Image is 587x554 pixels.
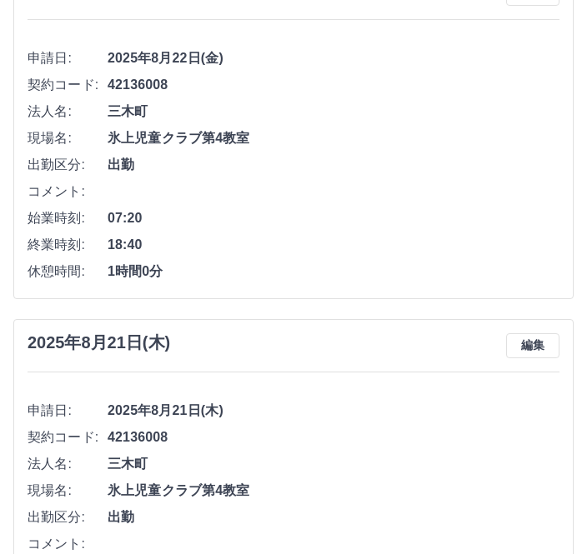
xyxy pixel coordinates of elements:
[108,76,559,96] span: 42136008
[28,334,170,353] h3: 2025年8月21日(木)
[108,236,559,256] span: 18:40
[108,102,559,122] span: 三木町
[506,334,559,359] button: 編集
[108,209,559,229] span: 07:20
[28,156,108,176] span: 出勤区分:
[28,236,108,256] span: 終業時刻:
[28,102,108,122] span: 法人名:
[28,455,108,475] span: 法人名:
[28,129,108,149] span: 現場名:
[28,182,108,202] span: コメント:
[28,428,108,448] span: 契約コード:
[108,49,559,69] span: 2025年8月22日(金)
[108,508,559,528] span: 出勤
[108,129,559,149] span: 氷上児童クラブ第4教室
[108,156,559,176] span: 出勤
[108,262,559,282] span: 1時間0分
[28,209,108,229] span: 始業時刻:
[28,49,108,69] span: 申請日:
[28,508,108,528] span: 出勤区分:
[108,428,559,448] span: 42136008
[28,262,108,282] span: 休憩時間:
[28,402,108,422] span: 申請日:
[108,402,559,422] span: 2025年8月21日(木)
[108,482,559,502] span: 氷上児童クラブ第4教室
[108,455,559,475] span: 三木町
[28,76,108,96] span: 契約コード:
[28,482,108,502] span: 現場名:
